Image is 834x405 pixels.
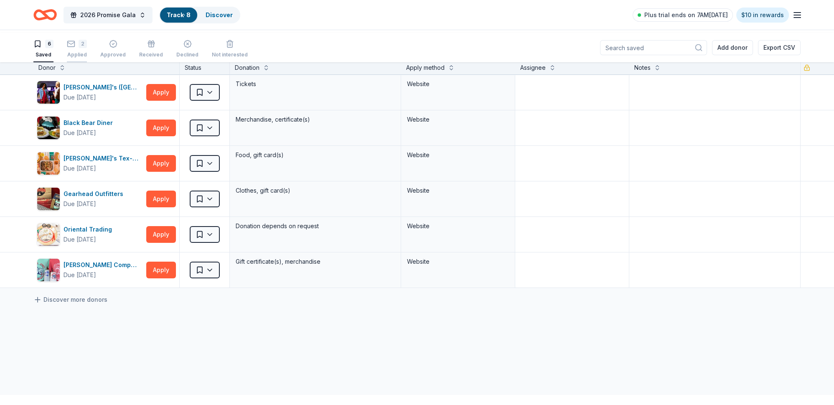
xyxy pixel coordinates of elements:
[212,36,248,62] button: Not interested
[64,118,116,128] div: Black Bear Diner
[146,191,176,207] button: Apply
[407,221,509,231] div: Website
[235,149,396,161] div: Food, gift card(s)
[407,115,509,125] div: Website
[64,153,143,163] div: [PERSON_NAME]'s Tex-Mex
[79,40,87,48] div: 2
[633,8,733,22] a: Plus trial ends on 7AM[DATE]
[64,128,96,138] div: Due [DATE]
[176,51,198,58] div: Declined
[64,7,153,23] button: 2026 Promise Gala
[146,120,176,136] button: Apply
[600,40,707,55] input: Search saved
[180,59,230,74] div: Status
[235,256,396,267] div: Gift certificate(s), merchandise
[37,81,60,104] img: Image for Andy B's (Tulsa)
[64,163,96,173] div: Due [DATE]
[64,82,143,92] div: [PERSON_NAME]'s ([GEOGRAPHIC_DATA])
[167,11,191,18] a: Track· 8
[38,63,56,73] div: Donor
[407,186,509,196] div: Website
[212,51,248,58] div: Not interested
[33,295,107,305] a: Discover more donors
[407,257,509,267] div: Website
[520,63,546,73] div: Assignee
[146,84,176,101] button: Apply
[64,92,96,102] div: Due [DATE]
[100,36,126,62] button: Approved
[139,51,163,58] div: Received
[176,36,198,62] button: Declined
[712,40,753,55] button: Add donor
[64,199,96,209] div: Due [DATE]
[67,51,87,58] div: Applied
[64,260,143,270] div: [PERSON_NAME] Companies
[37,188,60,210] img: Image for Gearhead Outfitters
[406,63,445,73] div: Apply method
[64,270,96,280] div: Due [DATE]
[736,8,789,23] a: $10 in rewards
[67,36,87,62] button: 2Applied
[634,63,651,73] div: Notes
[33,51,53,58] div: Saved
[235,78,396,90] div: Tickets
[37,117,60,139] img: Image for Black Bear Diner
[37,187,143,211] button: Image for Gearhead OutfittersGearhead OutfittersDue [DATE]
[159,7,240,23] button: Track· 8Discover
[235,220,396,232] div: Donation depends on request
[64,234,96,245] div: Due [DATE]
[146,226,176,243] button: Apply
[37,258,143,282] button: Image for Stan Clark Companies[PERSON_NAME] CompaniesDue [DATE]
[407,150,509,160] div: Website
[37,223,60,246] img: Image for Oriental Trading
[80,10,136,20] span: 2026 Promise Gala
[235,185,396,196] div: Clothes, gift card(s)
[407,79,509,89] div: Website
[235,63,259,73] div: Donation
[37,223,143,246] button: Image for Oriental TradingOriental TradingDue [DATE]
[37,81,143,104] button: Image for Andy B's (Tulsa)[PERSON_NAME]'s ([GEOGRAPHIC_DATA])Due [DATE]
[64,189,127,199] div: Gearhead Outfitters
[206,11,233,18] a: Discover
[644,10,728,20] span: Plus trial ends on 7AM[DATE]
[64,224,115,234] div: Oriental Trading
[758,40,801,55] button: Export CSV
[37,152,143,175] button: Image for Chuy's Tex-Mex[PERSON_NAME]'s Tex-MexDue [DATE]
[146,155,176,172] button: Apply
[37,152,60,175] img: Image for Chuy's Tex-Mex
[235,114,396,125] div: Merchandise, certificate(s)
[139,36,163,62] button: Received
[45,40,53,48] div: 6
[146,262,176,278] button: Apply
[100,51,126,58] div: Approved
[37,116,143,140] button: Image for Black Bear DinerBlack Bear DinerDue [DATE]
[33,5,57,25] a: Home
[37,259,60,281] img: Image for Stan Clark Companies
[33,36,53,62] button: 6Saved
